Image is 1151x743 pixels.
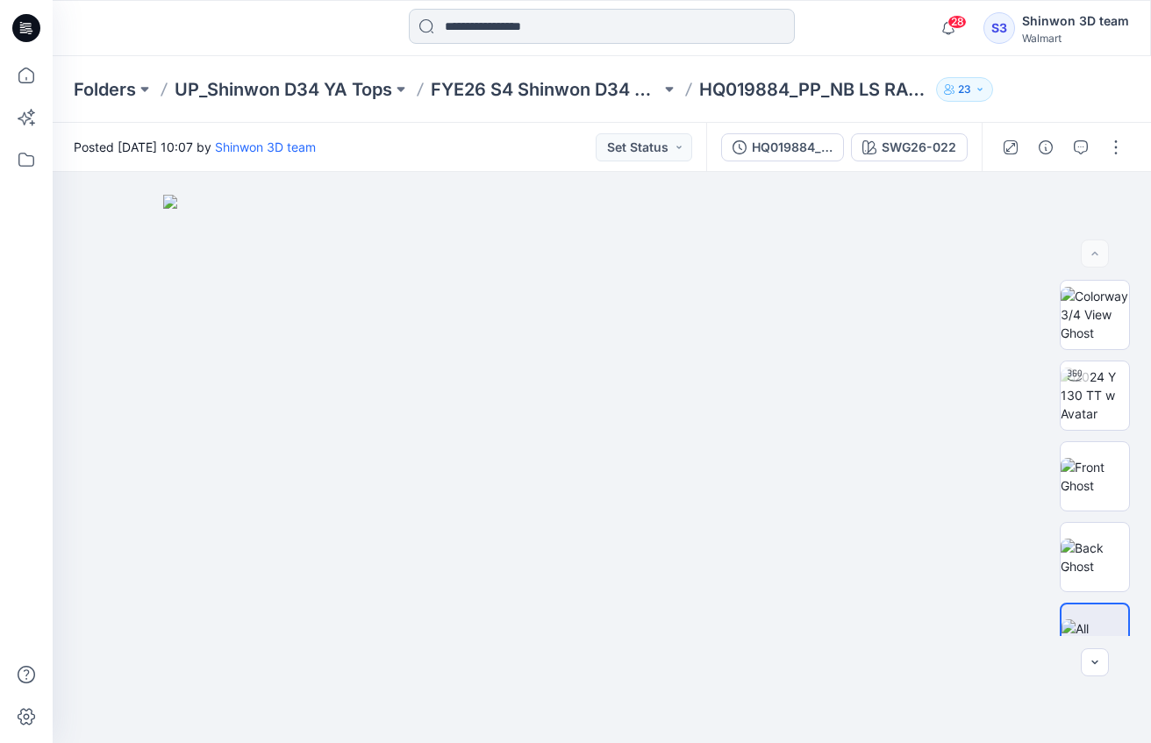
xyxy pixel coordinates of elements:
div: SWG26-022 [882,138,956,157]
div: Shinwon 3D team [1022,11,1129,32]
img: Front Ghost [1061,458,1129,495]
span: 28 [947,15,967,29]
div: Walmart [1022,32,1129,45]
div: HQ019884_PP_NB LS RAGLAN TEE [752,138,833,157]
img: 2024 Y 130 TT w Avatar [1061,368,1129,423]
div: S3 [983,12,1015,44]
p: 23 [958,80,971,99]
button: SWG26-022 [851,133,968,161]
img: Colorway 3/4 View Ghost [1061,287,1129,342]
button: HQ019884_PP_NB LS RAGLAN TEE [721,133,844,161]
button: 23 [936,77,993,102]
img: Back Ghost [1061,539,1129,575]
button: Details [1032,133,1060,161]
a: Folders [74,77,136,102]
a: UP_Shinwon D34 YA Tops [175,77,392,102]
span: Posted [DATE] 10:07 by [74,138,316,156]
img: All colorways [1062,619,1128,656]
p: HQ019884_PP_NB LS RAGLAN TEE [699,77,929,102]
a: FYE26 S4 Shinwon D34 YA Tops PPFS [431,77,661,102]
a: Shinwon 3D team [215,139,316,154]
